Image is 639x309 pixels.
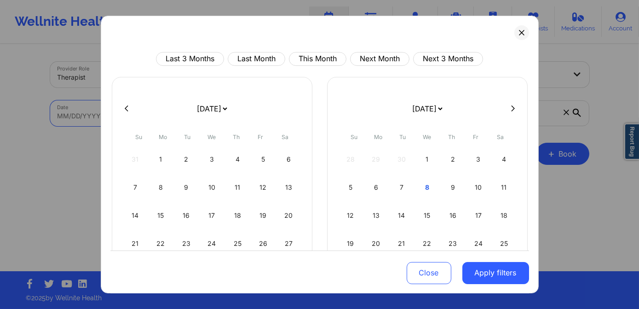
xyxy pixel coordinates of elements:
[149,231,173,257] div: Mon Sep 22 2025
[135,134,142,140] abbr: Sunday
[492,175,516,200] div: Sat Oct 11 2025
[175,175,198,200] div: Tue Sep 09 2025
[277,231,300,257] div: Sat Sep 27 2025
[423,134,432,140] abbr: Wednesday
[200,146,224,172] div: Wed Sep 03 2025
[492,231,516,257] div: Sat Oct 25 2025
[228,52,285,66] button: Last Month
[448,134,455,140] abbr: Thursday
[364,203,388,228] div: Mon Oct 13 2025
[466,146,490,172] div: Fri Oct 03 2025
[364,231,388,257] div: Mon Oct 20 2025
[462,262,529,284] button: Apply filters
[415,146,439,172] div: Wed Oct 01 2025
[282,134,288,140] abbr: Saturday
[124,203,147,228] div: Sun Sep 14 2025
[400,134,406,140] abbr: Tuesday
[351,134,357,140] abbr: Sunday
[124,175,147,200] div: Sun Sep 07 2025
[441,203,465,228] div: Thu Oct 16 2025
[149,146,173,172] div: Mon Sep 01 2025
[159,134,167,140] abbr: Monday
[415,231,439,257] div: Wed Oct 22 2025
[413,52,483,66] button: Next 3 Months
[390,175,414,200] div: Tue Oct 07 2025
[441,175,465,200] div: Thu Oct 09 2025
[175,203,198,228] div: Tue Sep 16 2025
[339,203,363,228] div: Sun Oct 12 2025
[407,262,451,284] button: Close
[251,146,275,172] div: Fri Sep 05 2025
[200,231,224,257] div: Wed Sep 24 2025
[277,175,300,200] div: Sat Sep 13 2025
[466,231,490,257] div: Fri Oct 24 2025
[149,203,173,228] div: Mon Sep 15 2025
[226,231,249,257] div: Thu Sep 25 2025
[184,134,191,140] abbr: Tuesday
[175,146,198,172] div: Tue Sep 02 2025
[497,134,504,140] abbr: Saturday
[339,231,363,257] div: Sun Oct 19 2025
[364,175,388,200] div: Mon Oct 06 2025
[226,146,249,172] div: Thu Sep 04 2025
[374,134,383,140] abbr: Monday
[251,203,275,228] div: Fri Sep 19 2025
[466,175,490,200] div: Fri Oct 10 2025
[200,175,224,200] div: Wed Sep 10 2025
[350,52,409,66] button: Next Month
[226,203,249,228] div: Thu Sep 18 2025
[390,203,414,228] div: Tue Oct 14 2025
[466,203,490,228] div: Fri Oct 17 2025
[251,175,275,200] div: Fri Sep 12 2025
[289,52,346,66] button: This Month
[251,231,275,257] div: Fri Sep 26 2025
[415,203,439,228] div: Wed Oct 15 2025
[473,134,479,140] abbr: Friday
[149,175,173,200] div: Mon Sep 08 2025
[441,146,465,172] div: Thu Oct 02 2025
[200,203,224,228] div: Wed Sep 17 2025
[124,231,147,257] div: Sun Sep 21 2025
[258,134,264,140] abbr: Friday
[175,231,198,257] div: Tue Sep 23 2025
[233,134,240,140] abbr: Thursday
[492,146,516,172] div: Sat Oct 04 2025
[441,231,465,257] div: Thu Oct 23 2025
[226,175,249,200] div: Thu Sep 11 2025
[208,134,216,140] abbr: Wednesday
[415,175,439,200] div: Wed Oct 08 2025
[156,52,224,66] button: Last 3 Months
[492,203,516,228] div: Sat Oct 18 2025
[277,146,300,172] div: Sat Sep 06 2025
[277,203,300,228] div: Sat Sep 20 2025
[339,175,363,200] div: Sun Oct 05 2025
[390,231,414,257] div: Tue Oct 21 2025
